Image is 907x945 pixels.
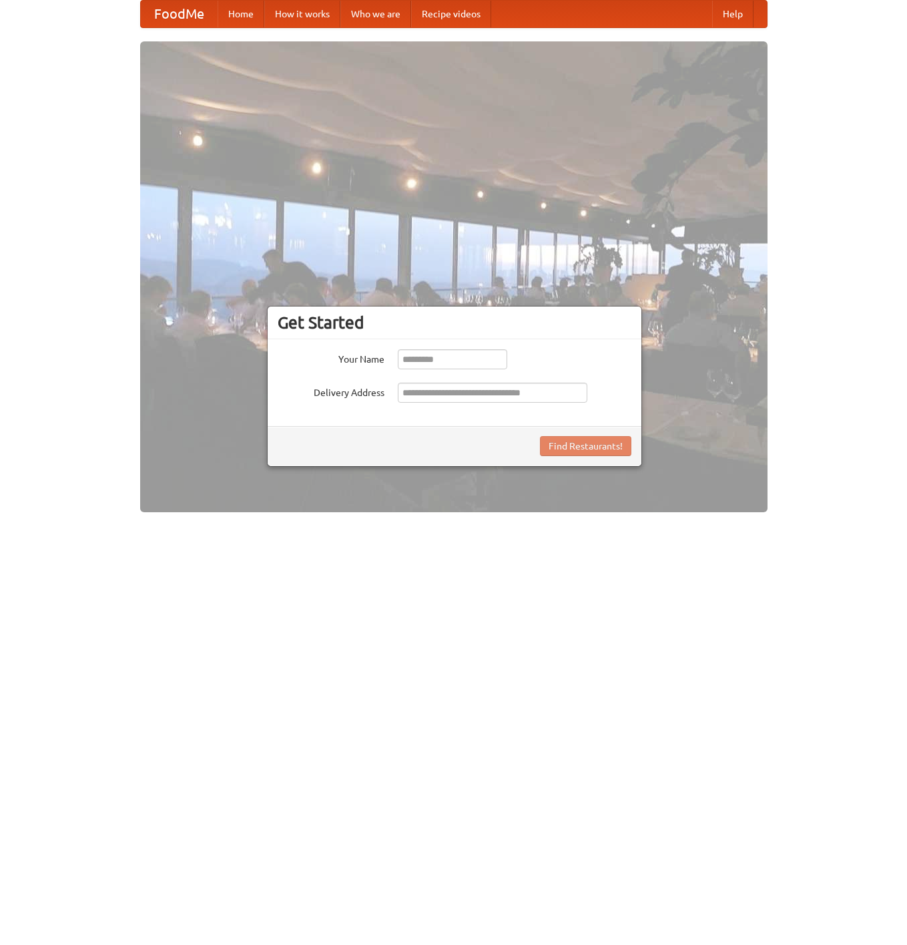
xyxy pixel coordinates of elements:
[278,349,384,366] label: Your Name
[411,1,491,27] a: Recipe videos
[540,436,631,456] button: Find Restaurants!
[340,1,411,27] a: Who we are
[712,1,753,27] a: Help
[141,1,218,27] a: FoodMe
[278,313,631,333] h3: Get Started
[264,1,340,27] a: How it works
[278,383,384,399] label: Delivery Address
[218,1,264,27] a: Home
